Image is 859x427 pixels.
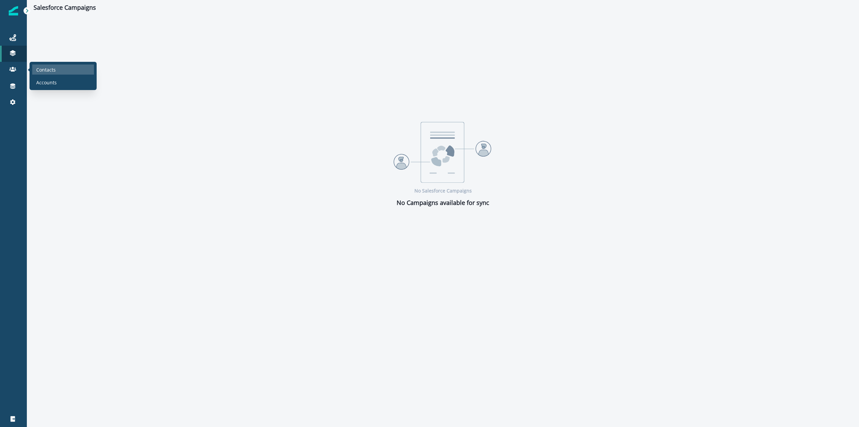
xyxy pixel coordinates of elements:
[414,187,472,194] p: No Salesforce Campaigns
[397,198,489,207] p: No Campaigns available for sync
[393,122,493,183] img: Salesforce Campaign
[32,65,94,75] a: Contacts
[32,77,94,87] a: Accounts
[36,66,56,73] p: Contacts
[9,6,18,15] img: Inflection
[34,4,96,11] h1: Salesforce Campaigns
[36,79,57,86] p: Accounts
